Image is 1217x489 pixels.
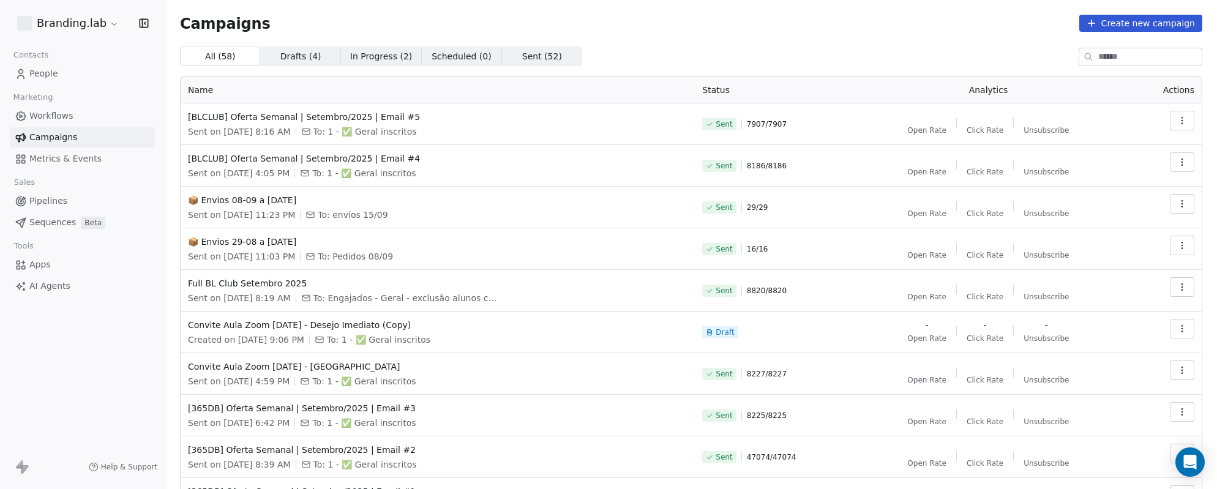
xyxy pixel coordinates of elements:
span: Sales [9,173,40,192]
span: Created on [DATE] 9:06 PM [188,334,304,346]
th: Analytics [848,77,1128,103]
a: Apps [10,255,155,275]
span: 16 / 16 [747,244,768,254]
span: Sent [716,369,732,379]
span: Sent on [DATE] 8:19 AM [188,292,291,304]
span: Apps [29,258,51,271]
th: Name [181,77,695,103]
span: - [1045,319,1048,331]
span: Open Rate [907,334,946,343]
a: SequencesBeta [10,212,155,233]
span: Pipelines [29,195,67,207]
span: - [926,319,929,331]
div: Open Intercom Messenger [1175,447,1205,477]
span: Open Rate [907,292,946,302]
span: Click Rate [967,417,1003,427]
span: [365DB] Oferta Semanal | Setembro/2025 | Email #2 [188,444,687,456]
span: Click Rate [967,292,1003,302]
span: Full BL Club Setembro 2025 [188,277,687,289]
a: People [10,64,155,84]
span: Sent on [DATE] 4:05 PM [188,167,290,179]
span: Unsubscribe [1024,125,1069,135]
span: Branding.lab [37,15,107,31]
span: Click Rate [967,125,1003,135]
span: Unsubscribe [1024,250,1069,260]
span: Open Rate [907,209,946,218]
span: Sent on [DATE] 8:39 AM [188,458,291,471]
span: 47074 / 47074 [747,452,796,462]
span: Open Rate [907,125,946,135]
span: - [984,319,987,331]
span: Sent on [DATE] 8:16 AM [188,125,291,138]
a: Campaigns [10,127,155,147]
span: Campaigns [180,15,271,32]
span: 7907 / 7907 [747,119,787,129]
span: Sent [716,411,732,420]
span: Draft [716,327,734,337]
span: Convite Aula Zoom [DATE] - Desejo Imediato (Copy) [188,319,687,331]
span: Campaigns [29,131,77,144]
span: Scheduled ( 0 ) [432,50,492,63]
span: Unsubscribe [1024,167,1069,177]
span: To: 1 - ✅ Geral inscritos [312,417,416,429]
span: Sent on [DATE] 11:03 PM [188,250,295,263]
span: Click Rate [967,375,1003,385]
span: Contacts [8,46,54,64]
span: People [29,67,58,80]
span: Help & Support [101,462,157,472]
button: Branding.lab [15,13,122,34]
span: Unsubscribe [1024,334,1069,343]
span: To: envios 15/09 [318,209,388,221]
span: Sequences [29,216,76,229]
span: To: 1 - ✅ Geral inscritos [312,167,416,179]
span: Unsubscribe [1024,458,1069,468]
span: Unsubscribe [1024,375,1069,385]
span: [365DB] Oferta Semanal | Setembro/2025 | Email #3 [188,402,687,414]
span: 📦 Envios 29-08 a [DATE] [188,236,687,248]
span: Tools [9,237,39,255]
span: Open Rate [907,250,946,260]
span: 8186 / 8186 [747,161,787,171]
span: To: 1 - ✅ Geral inscritos [312,375,416,387]
span: 29 / 29 [747,203,768,212]
span: Open Rate [907,375,946,385]
a: Workflows [10,106,155,126]
a: AI Agents [10,276,155,296]
span: To: Engajados - Geral - exclusão alunos comunidade [313,292,497,304]
span: Sent on [DATE] 11:23 PM [188,209,295,221]
span: Open Rate [907,417,946,427]
span: Sent on [DATE] 6:42 PM [188,417,290,429]
span: Click Rate [967,334,1003,343]
span: Click Rate [967,458,1003,468]
a: Help & Support [89,462,157,472]
span: [BLCLUB] Oferta Semanal | Setembro/2025 | Email #4 [188,152,687,165]
span: Unsubscribe [1024,292,1069,302]
span: AI Agents [29,280,70,293]
a: Metrics & Events [10,149,155,169]
span: Sent [716,161,732,171]
th: Actions [1129,77,1202,103]
a: Pipelines [10,191,155,211]
span: Workflows [29,110,73,122]
span: Sent [716,119,732,129]
span: 8227 / 8227 [747,369,787,379]
span: Click Rate [967,209,1003,218]
button: Create new campaign [1079,15,1202,32]
span: In Progress ( 2 ) [350,50,413,63]
span: 📦 Envios 08-09 a [DATE] [188,194,687,206]
span: Sent ( 52 ) [522,50,562,63]
span: Sent [716,286,732,296]
span: Open Rate [907,458,946,468]
span: 8820 / 8820 [747,286,787,296]
span: Sent [716,203,732,212]
span: Convite Aula Zoom [DATE] - [GEOGRAPHIC_DATA] [188,360,687,373]
span: Unsubscribe [1024,209,1069,218]
span: Drafts ( 4 ) [280,50,321,63]
span: To: Pedidos 08/09 [318,250,393,263]
span: Click Rate [967,167,1003,177]
span: To: 1 - ✅ Geral inscritos [313,125,417,138]
span: Unsubscribe [1024,417,1069,427]
span: To: 1 - ✅ Geral inscritos [313,458,417,471]
th: Status [695,77,848,103]
span: Sent on [DATE] 4:59 PM [188,375,290,387]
